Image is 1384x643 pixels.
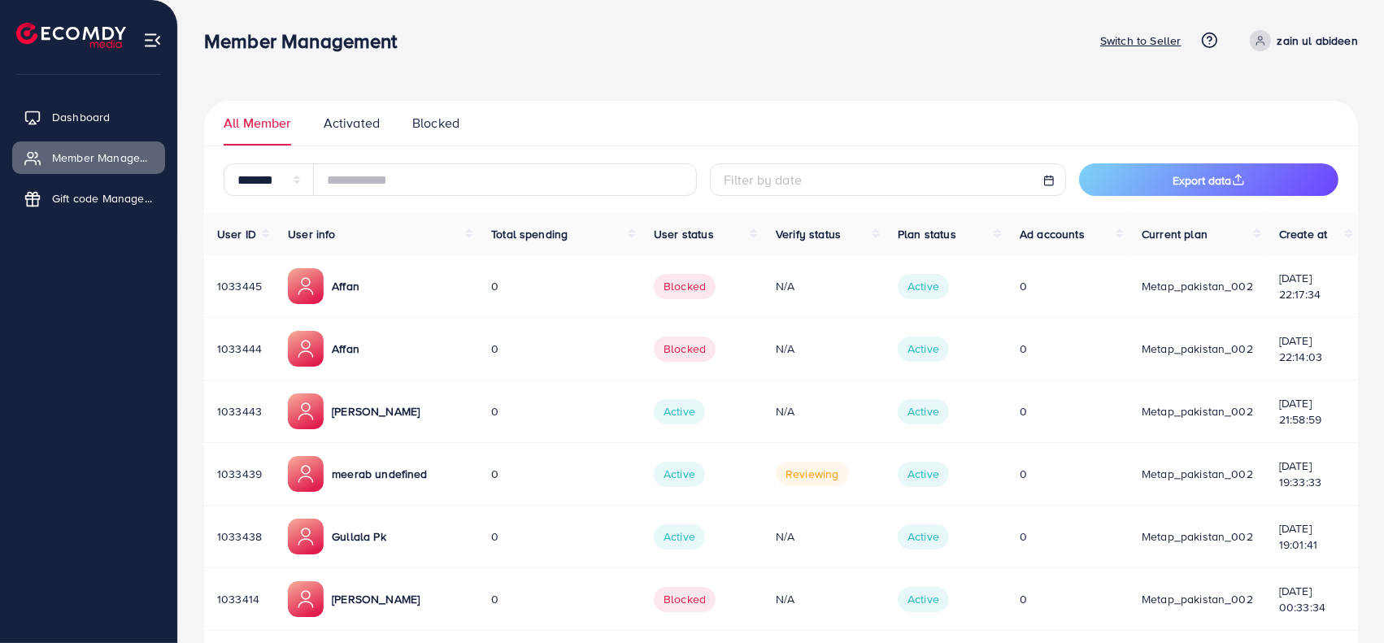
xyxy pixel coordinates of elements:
span: Dashboard [52,109,110,125]
span: Active [654,524,705,549]
span: Gift code Management [52,190,153,206]
span: metap_pakistan_002 [1142,528,1253,545]
span: Active [898,337,949,361]
img: menu [143,31,162,50]
p: Affan [332,276,359,296]
span: Active [898,524,949,549]
span: 0 [491,466,498,482]
span: 1033445 [217,278,262,294]
span: 0 [491,341,498,357]
span: metap_pakistan_002 [1142,278,1253,294]
span: Ad accounts [1020,226,1085,242]
img: ic-member-manager.00abd3e0.svg [288,268,324,304]
div: [DATE] 22:14:03 [1279,332,1345,366]
img: ic-member-manager.00abd3e0.svg [288,331,324,367]
p: [PERSON_NAME] [332,589,420,609]
a: Member Management [12,141,165,174]
p: Switch to Seller [1100,31,1182,50]
img: ic-member-manager.00abd3e0.svg [288,456,324,492]
span: 1033444 [217,341,262,357]
span: Active [898,587,949,611]
span: 0 [1020,403,1027,419]
span: 1033438 [217,528,262,545]
span: User status [654,226,714,242]
span: metap_pakistan_002 [1142,341,1253,357]
div: [DATE] 21:58:59 [1279,395,1345,428]
img: ic-member-manager.00abd3e0.svg [288,581,324,617]
div: [DATE] 22:17:34 [1279,270,1345,303]
span: Activated [324,114,380,133]
p: Gullala Pk [332,527,386,546]
span: Active [898,399,949,424]
a: Gift code Management [12,182,165,215]
span: Total spending [491,226,568,242]
span: metap_pakistan_002 [1142,591,1253,607]
span: Filter by date [724,171,802,189]
img: ic-member-manager.00abd3e0.svg [288,393,324,429]
span: 0 [491,528,498,545]
span: Member Management [52,150,153,166]
span: N/A [776,528,794,545]
div: [DATE] 00:33:34 [1279,583,1345,616]
span: N/A [776,341,794,357]
span: Blocked [654,587,716,611]
span: User info [288,226,335,242]
span: Active [898,462,949,486]
span: Plan status [898,226,956,242]
span: Blocked [654,337,716,361]
h3: Member Management [204,29,411,53]
span: 0 [1020,341,1027,357]
p: [PERSON_NAME] [332,402,420,421]
a: zain ul abideen [1243,30,1358,51]
img: logo [16,23,126,48]
span: Blocked [654,274,716,298]
span: 0 [1020,466,1027,482]
span: 0 [1020,278,1027,294]
span: 1033443 [217,403,262,419]
span: N/A [776,278,794,294]
span: Current plan [1142,226,1208,242]
span: 0 [491,403,498,419]
span: All Member [224,114,291,133]
span: Verify status [776,226,841,242]
p: meerab undefined [332,464,428,484]
span: Active [654,462,705,486]
iframe: Chat [1315,570,1372,631]
img: ic-member-manager.00abd3e0.svg [288,519,324,554]
span: 1033414 [217,591,259,607]
span: 0 [1020,528,1027,545]
div: [DATE] 19:01:41 [1279,520,1345,554]
a: Dashboard [12,101,165,133]
p: zain ul abideen [1277,31,1358,50]
span: N/A [776,591,794,607]
span: User ID [217,226,256,242]
span: 0 [491,591,498,607]
span: metap_pakistan_002 [1142,466,1253,482]
p: Affan [332,339,359,358]
span: Active [654,399,705,424]
span: Reviewing [776,462,848,486]
span: Active [898,274,949,298]
span: 1033439 [217,466,262,482]
span: Create at [1279,226,1327,242]
span: metap_pakistan_002 [1142,403,1253,419]
span: Blocked [412,114,459,133]
button: Export data [1079,163,1338,196]
span: 0 [491,278,498,294]
span: Export data [1173,172,1245,189]
span: 0 [1020,591,1027,607]
span: N/A [776,403,794,419]
div: [DATE] 19:33:33 [1279,458,1345,491]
